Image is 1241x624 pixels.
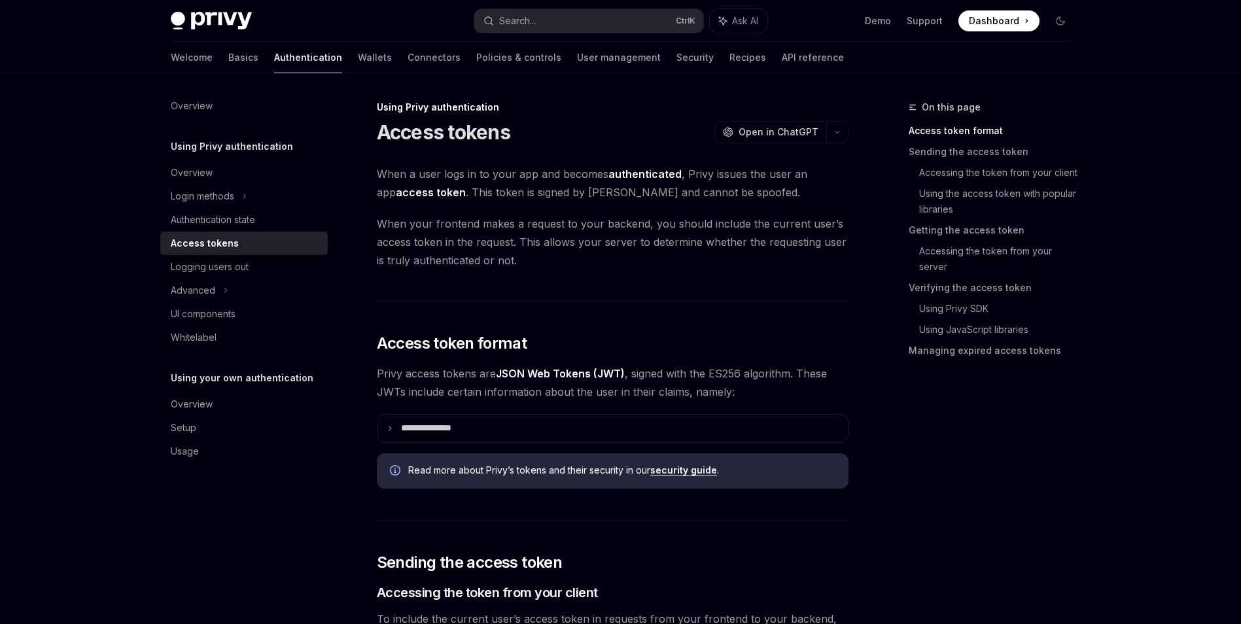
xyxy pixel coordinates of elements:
[171,165,213,181] div: Overview
[160,232,328,255] a: Access tokens
[909,220,1081,241] a: Getting the access token
[171,235,239,251] div: Access tokens
[408,42,461,73] a: Connectors
[919,162,1081,183] a: Accessing the token from your client
[907,14,943,27] a: Support
[922,99,981,115] span: On this page
[377,364,848,401] span: Privy access tokens are , signed with the ES256 algorithm. These JWTs include certain information...
[739,126,818,139] span: Open in ChatGPT
[396,186,466,199] strong: access token
[171,443,199,459] div: Usage
[919,241,1081,277] a: Accessing the token from your server
[732,14,758,27] span: Ask AI
[474,9,703,33] button: Search...CtrlK
[171,188,234,204] div: Login methods
[650,464,717,476] a: security guide
[377,120,510,144] h1: Access tokens
[865,14,891,27] a: Demo
[160,326,328,349] a: Whitelabel
[171,98,213,114] div: Overview
[171,259,249,275] div: Logging users out
[377,333,527,354] span: Access token format
[171,420,196,436] div: Setup
[171,139,293,154] h5: Using Privy authentication
[160,94,328,118] a: Overview
[909,141,1081,162] a: Sending the access token
[377,101,848,114] div: Using Privy authentication
[160,255,328,279] a: Logging users out
[377,552,563,573] span: Sending the access token
[1050,10,1071,31] button: Toggle dark mode
[958,10,1040,31] a: Dashboard
[160,208,328,232] a: Authentication state
[171,370,313,386] h5: Using your own authentication
[969,14,1019,27] span: Dashboard
[171,396,213,412] div: Overview
[171,306,236,322] div: UI components
[710,9,767,33] button: Ask AI
[909,277,1081,298] a: Verifying the access token
[476,42,561,73] a: Policies & controls
[496,367,625,381] a: JSON Web Tokens (JWT)
[499,13,536,29] div: Search...
[408,464,835,477] span: Read more about Privy’s tokens and their security in our .
[909,120,1081,141] a: Access token format
[377,583,598,602] span: Accessing the token from your client
[909,340,1081,361] a: Managing expired access tokens
[676,42,714,73] a: Security
[377,165,848,201] span: When a user logs in to your app and becomes , Privy issues the user an app . This token is signed...
[782,42,844,73] a: API reference
[160,392,328,416] a: Overview
[577,42,661,73] a: User management
[228,42,258,73] a: Basics
[676,16,695,26] span: Ctrl K
[171,283,215,298] div: Advanced
[160,302,328,326] a: UI components
[160,416,328,440] a: Setup
[919,298,1081,319] a: Using Privy SDK
[160,161,328,184] a: Overview
[714,121,826,143] button: Open in ChatGPT
[358,42,392,73] a: Wallets
[171,12,252,30] img: dark logo
[377,215,848,269] span: When your frontend makes a request to your backend, you should include the current user’s access ...
[160,440,328,463] a: Usage
[608,167,682,181] strong: authenticated
[171,42,213,73] a: Welcome
[390,465,403,478] svg: Info
[274,42,342,73] a: Authentication
[919,183,1081,220] a: Using the access token with popular libraries
[171,330,217,345] div: Whitelabel
[919,319,1081,340] a: Using JavaScript libraries
[171,212,255,228] div: Authentication state
[729,42,766,73] a: Recipes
